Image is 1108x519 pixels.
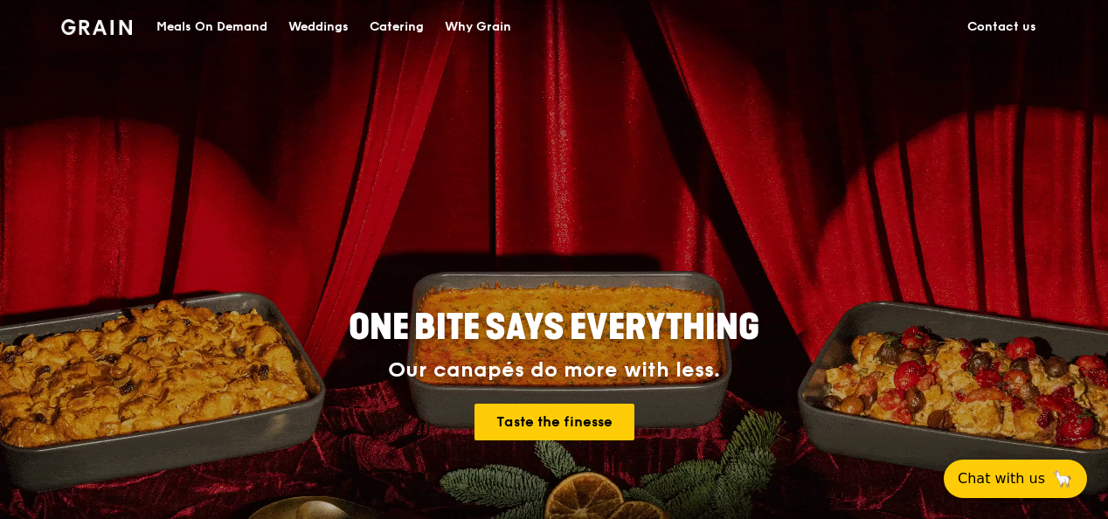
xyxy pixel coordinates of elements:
div: Catering [370,1,424,53]
a: Taste the finesse [474,404,634,440]
button: Chat with us🦙 [944,460,1087,498]
a: Weddings [278,1,359,53]
div: Why Grain [445,1,511,53]
div: Our canapés do more with less. [239,358,869,383]
a: Why Grain [434,1,522,53]
span: Chat with us [958,468,1045,489]
div: Meals On Demand [156,1,267,53]
span: 🦙 [1052,468,1073,489]
img: Grain [61,19,132,35]
div: Weddings [288,1,349,53]
span: ONE BITE SAYS EVERYTHING [349,307,759,349]
a: Contact us [957,1,1047,53]
a: Catering [359,1,434,53]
